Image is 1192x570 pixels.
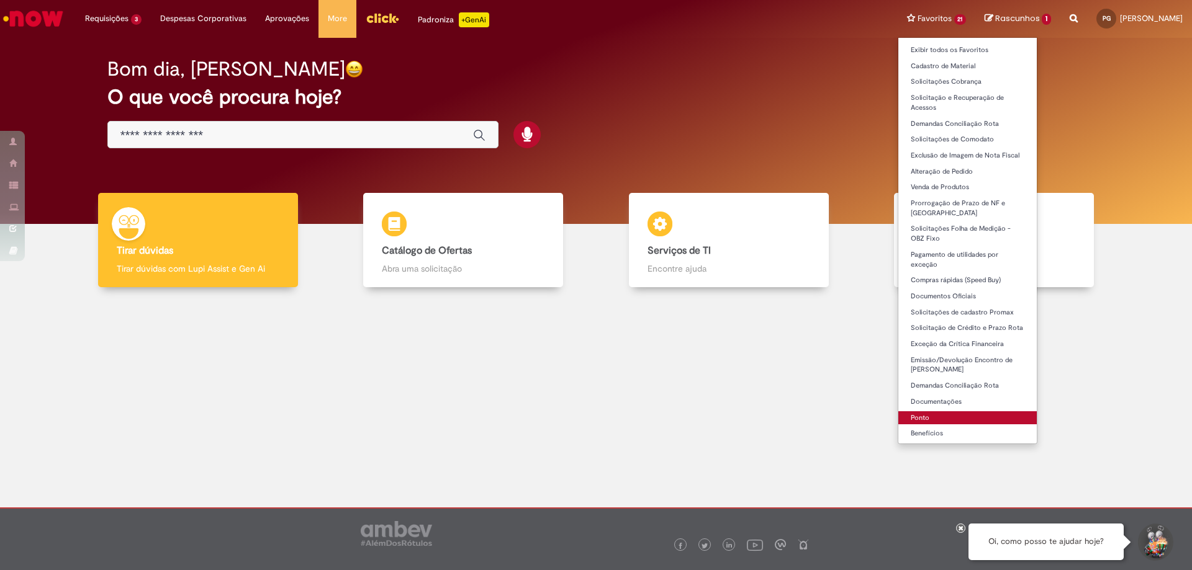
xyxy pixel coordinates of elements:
[1136,523,1173,561] button: Iniciar Conversa de Suporte
[898,197,1037,220] a: Prorrogação de Prazo de NF e [GEOGRAPHIC_DATA]
[677,543,684,549] img: logo_footer_facebook.png
[898,75,1037,89] a: Solicitações Cobrança
[328,12,347,25] span: More
[345,60,363,78] img: happy-face.png
[968,523,1124,560] div: Oi, como posso te ajudar hoje?
[898,427,1037,440] a: Benefícios
[117,262,279,275] p: Tirar dúvidas com Lupi Assist e Gen Ai
[898,248,1037,271] a: Pagamento de utilidades por exceção
[898,306,1037,319] a: Solicitações de cadastro Promax
[898,395,1037,409] a: Documentações
[985,13,1051,25] a: Rascunhos
[107,58,345,80] h2: Bom dia, [PERSON_NAME]
[459,12,489,27] p: +GenAi
[918,12,952,25] span: Favoritos
[898,411,1037,425] a: Ponto
[898,290,1037,303] a: Documentos Oficiais
[898,379,1037,393] a: Demandas Conciliação Rota
[898,91,1037,114] a: Solicitação e Recuperação de Acessos
[862,193,1127,288] a: Base de Conhecimento Consulte e aprenda
[331,193,597,288] a: Catálogo de Ofertas Abra uma solicitação
[747,537,763,553] img: logo_footer_youtube.png
[382,244,472,257] b: Catálogo de Ofertas
[648,262,810,275] p: Encontre ajuda
[898,133,1037,146] a: Solicitações de Comodato
[366,9,399,27] img: click_logo_yellow_360x200.png
[898,222,1037,245] a: Solicitações Folha de Medição - OBZ Fixo
[1042,14,1051,25] span: 1
[85,12,129,25] span: Requisições
[898,354,1037,376] a: Emissão/Devolução Encontro de [PERSON_NAME]
[382,262,544,275] p: Abra uma solicitação
[898,117,1037,131] a: Demandas Conciliação Rota
[898,321,1037,335] a: Solicitação de Crédito e Prazo Rota
[775,539,786,550] img: logo_footer_workplace.png
[418,12,489,27] div: Padroniza
[898,37,1038,444] ul: Favoritos
[954,14,967,25] span: 21
[107,86,1085,108] h2: O que você procura hoje?
[265,12,309,25] span: Aprovações
[1103,14,1111,22] span: PG
[726,542,733,550] img: logo_footer_linkedin.png
[898,274,1037,287] a: Compras rápidas (Speed Buy)
[898,60,1037,73] a: Cadastro de Material
[65,193,331,288] a: Tirar dúvidas Tirar dúvidas com Lupi Assist e Gen Ai
[798,539,809,550] img: logo_footer_naosei.png
[898,165,1037,179] a: Alteração de Pedido
[898,149,1037,163] a: Exclusão de Imagem de Nota Fiscal
[702,543,708,549] img: logo_footer_twitter.png
[1120,13,1183,24] span: [PERSON_NAME]
[648,244,711,257] b: Serviços de TI
[898,180,1037,194] a: Venda de Produtos
[160,12,246,25] span: Despesas Corporativas
[898,337,1037,351] a: Exceção da Crítica Financeira
[596,193,862,288] a: Serviços de TI Encontre ajuda
[361,521,432,546] img: logo_footer_ambev_rotulo_gray.png
[995,12,1040,24] span: Rascunhos
[1,6,65,31] img: ServiceNow
[898,43,1037,57] a: Exibir todos os Favoritos
[131,14,142,25] span: 3
[117,244,173,257] b: Tirar dúvidas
